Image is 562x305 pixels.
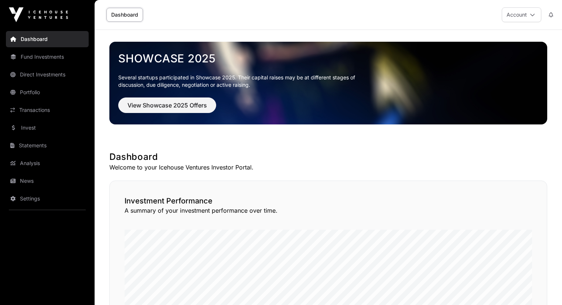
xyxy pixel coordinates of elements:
a: Statements [6,137,89,154]
a: Direct Investments [6,66,89,83]
a: News [6,173,89,189]
a: Showcase 2025 [118,52,538,65]
iframe: Chat Widget [525,270,562,305]
img: Icehouse Ventures Logo [9,7,68,22]
button: Account [502,7,541,22]
a: Dashboard [6,31,89,47]
a: Transactions [6,102,89,118]
a: Invest [6,120,89,136]
a: View Showcase 2025 Offers [118,105,216,112]
a: Dashboard [106,8,143,22]
a: Fund Investments [6,49,89,65]
h1: Dashboard [109,151,547,163]
p: Welcome to your Icehouse Ventures Investor Portal. [109,163,547,172]
img: Showcase 2025 [109,42,547,124]
h2: Investment Performance [125,196,532,206]
a: Settings [6,191,89,207]
a: Analysis [6,155,89,171]
button: View Showcase 2025 Offers [118,97,216,113]
p: A summary of your investment performance over time. [125,206,532,215]
span: View Showcase 2025 Offers [127,101,207,110]
p: Several startups participated in Showcase 2025. Their capital raises may be at different stages o... [118,74,367,89]
a: Portfolio [6,84,89,100]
